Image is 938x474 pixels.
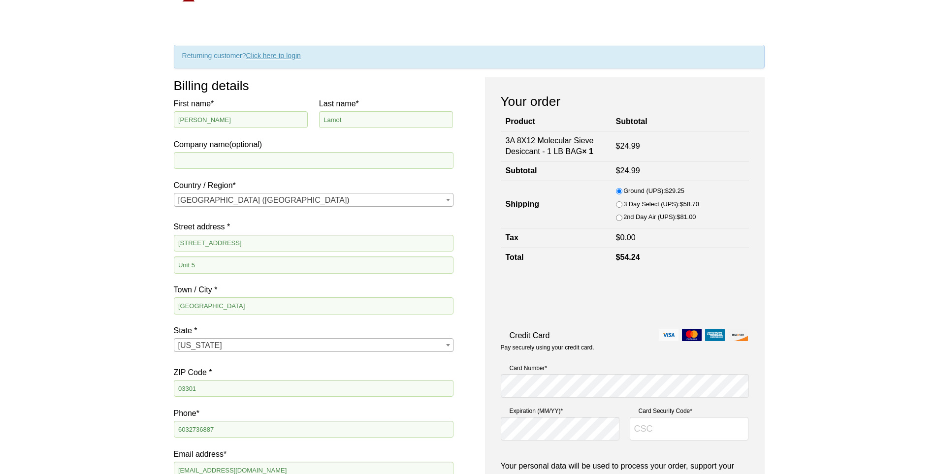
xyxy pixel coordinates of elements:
span: State [174,338,453,352]
a: Click here to login [246,52,301,60]
label: Email address [174,447,453,461]
bdi: 29.25 [665,187,684,194]
span: $ [677,213,680,221]
bdi: 81.00 [677,213,696,221]
span: United States (US) [174,193,453,207]
div: Returning customer? [174,45,765,68]
input: House number and street name [174,235,453,252]
input: Apartment, suite, unit, etc. (optional) [174,256,453,273]
strong: × 1 [582,147,593,156]
label: Ground (UPS): [623,186,684,196]
fieldset: Payment Info [501,359,749,449]
th: Shipping [501,181,611,228]
span: $ [616,166,620,175]
label: Country / Region [174,179,453,192]
td: 3A 8X12 Molecular Sieve Desiccant - 1 LB BAG [501,131,611,161]
label: State [174,324,453,337]
h3: Billing details [174,77,453,94]
th: Subtotal [611,113,749,131]
th: Product [501,113,611,131]
span: $ [665,187,669,194]
label: First name [174,97,308,110]
label: 3 Day Select (UPS): [623,199,699,210]
span: Country / Region [174,193,453,207]
span: $ [616,253,620,261]
bdi: 24.99 [616,142,640,150]
span: $ [680,200,683,208]
label: Last name [319,97,453,110]
th: Total [501,248,611,267]
bdi: 0.00 [616,233,636,242]
label: ZIP Code [174,366,453,379]
bdi: 58.70 [680,200,699,208]
img: visa [659,329,679,341]
input: CSC [630,417,749,441]
th: Tax [501,228,611,248]
iframe: reCAPTCHA [501,277,650,316]
label: Company name [174,97,453,151]
label: Phone [174,407,453,420]
img: mastercard [682,329,702,341]
label: Credit Card [501,329,749,342]
img: discover [728,329,748,341]
span: $ [616,233,620,242]
img: amex [705,329,725,341]
bdi: 54.24 [616,253,640,261]
label: Street address [174,220,453,233]
th: Subtotal [501,161,611,181]
label: Town / City [174,283,453,296]
label: Card Security Code [630,406,749,416]
label: Expiration (MM/YY) [501,406,620,416]
label: Card Number [501,363,749,373]
span: (optional) [229,140,262,149]
span: $ [616,142,620,150]
label: 2nd Day Air (UPS): [623,212,696,222]
span: New Hampshire [174,339,453,352]
p: Pay securely using your credit card. [501,344,749,352]
bdi: 24.99 [616,166,640,175]
h3: Your order [501,93,749,110]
